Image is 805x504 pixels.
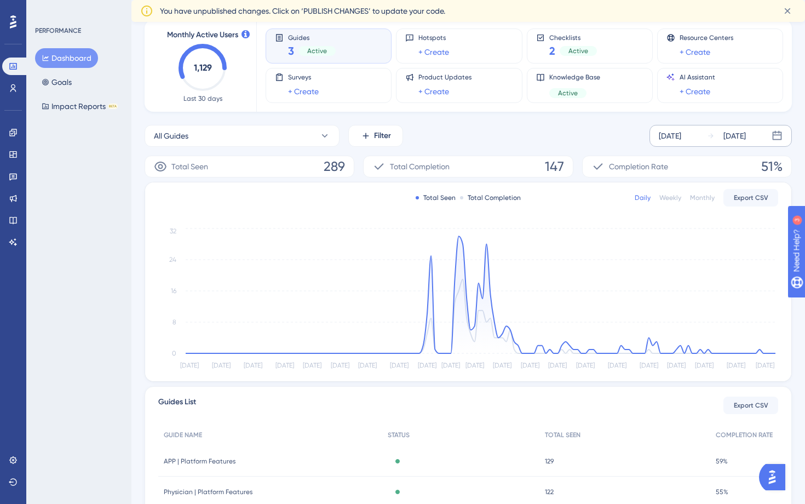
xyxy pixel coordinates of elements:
[244,362,262,369] tspan: [DATE]
[716,431,773,439] span: COMPLETION RATE
[145,125,340,147] button: All Guides
[418,33,449,42] span: Hotspots
[545,431,580,439] span: TOTAL SEEN
[288,33,336,41] span: Guides
[549,73,600,82] span: Knowledge Base
[324,158,345,175] span: 289
[418,45,449,59] a: + Create
[358,362,377,369] tspan: [DATE]
[288,73,319,82] span: Surveys
[348,125,403,147] button: Filter
[388,431,410,439] span: STATUS
[35,48,98,68] button: Dashboard
[723,189,778,207] button: Export CSV
[160,4,445,18] span: You have unpublished changes. Click on ‘PUBLISH CHANGES’ to update your code.
[158,396,196,415] span: Guides List
[659,129,681,142] div: [DATE]
[549,43,555,59] span: 2
[734,193,768,202] span: Export CSV
[640,362,658,369] tspan: [DATE]
[635,193,651,202] div: Daily
[609,160,668,173] span: Completion Rate
[545,457,554,466] span: 129
[680,45,710,59] a: + Create
[288,43,294,59] span: 3
[35,26,81,35] div: PERFORMANCE
[576,362,595,369] tspan: [DATE]
[26,3,68,16] span: Need Help?
[164,488,252,496] span: Physician | Platform Features
[549,33,597,41] span: Checklists
[659,193,681,202] div: Weekly
[680,85,710,98] a: + Create
[418,85,449,98] a: + Create
[521,362,539,369] tspan: [DATE]
[171,160,208,173] span: Total Seen
[548,362,567,369] tspan: [DATE]
[212,362,231,369] tspan: [DATE]
[727,362,745,369] tspan: [DATE]
[390,362,409,369] tspan: [DATE]
[331,362,349,369] tspan: [DATE]
[756,362,774,369] tspan: [DATE]
[307,47,327,55] span: Active
[173,318,176,326] tspan: 8
[441,362,460,369] tspan: [DATE]
[734,401,768,410] span: Export CSV
[390,160,450,173] span: Total Completion
[288,85,319,98] a: + Create
[416,193,456,202] div: Total Seen
[723,397,778,414] button: Export CSV
[545,488,554,496] span: 122
[418,362,436,369] tspan: [DATE]
[465,362,484,369] tspan: [DATE]
[164,457,235,466] span: APP | Platform Features
[167,28,238,42] span: Monthly Active Users
[164,431,202,439] span: GUIDE NAME
[303,362,321,369] tspan: [DATE]
[568,47,588,55] span: Active
[418,73,472,82] span: Product Updates
[558,89,578,98] span: Active
[169,256,176,264] tspan: 24
[183,94,222,103] span: Last 30 days
[275,362,294,369] tspan: [DATE]
[76,5,79,14] div: 3
[716,488,728,496] span: 55%
[545,158,564,175] span: 147
[194,62,212,73] text: 1,129
[695,362,714,369] tspan: [DATE]
[608,362,626,369] tspan: [DATE]
[493,362,511,369] tspan: [DATE]
[180,362,199,369] tspan: [DATE]
[759,461,792,494] iframe: UserGuiding AI Assistant Launcher
[35,72,78,92] button: Goals
[680,33,733,42] span: Resource Centers
[35,96,124,116] button: Impact ReportsBETA
[171,287,176,295] tspan: 16
[170,227,176,235] tspan: 32
[680,73,715,82] span: AI Assistant
[667,362,686,369] tspan: [DATE]
[716,457,728,466] span: 59%
[690,193,715,202] div: Monthly
[108,104,118,109] div: BETA
[723,129,746,142] div: [DATE]
[761,158,783,175] span: 51%
[154,129,188,142] span: All Guides
[172,350,176,357] tspan: 0
[460,193,521,202] div: Total Completion
[374,129,391,142] span: Filter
